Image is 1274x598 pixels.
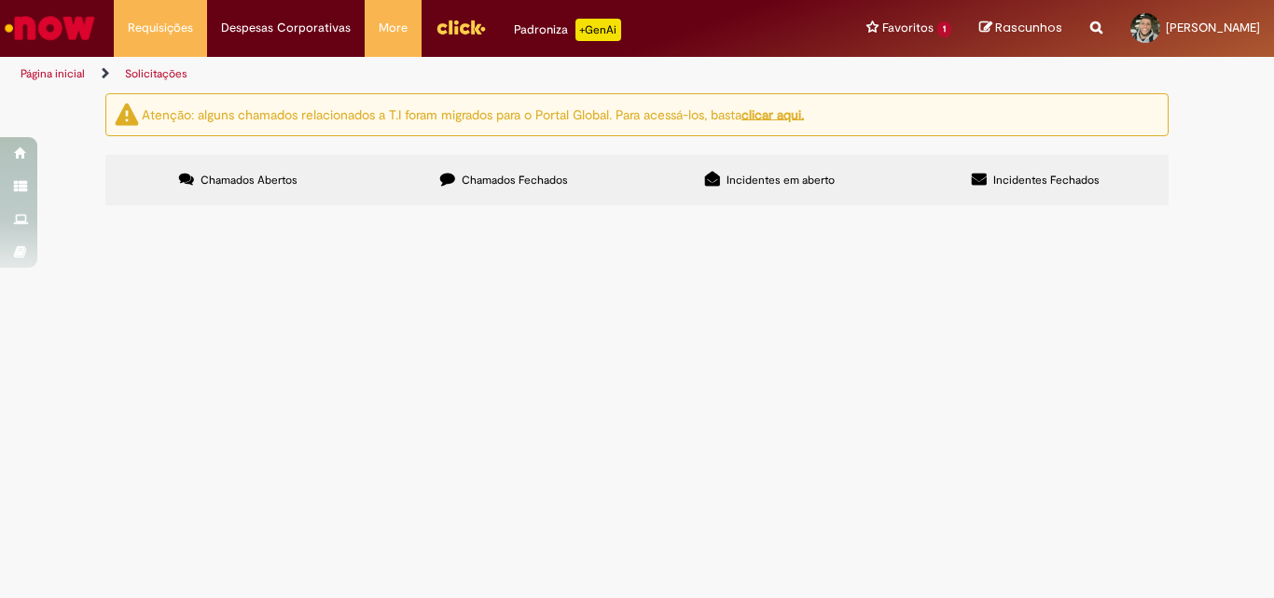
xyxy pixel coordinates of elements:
a: Página inicial [21,66,85,81]
span: 1 [937,21,951,37]
a: Rascunhos [979,20,1062,37]
span: Chamados Abertos [201,173,298,188]
ng-bind-html: Atenção: alguns chamados relacionados a T.I foram migrados para o Portal Global. Para acessá-los,... [142,105,804,122]
div: Padroniza [514,19,621,41]
a: Solicitações [125,66,187,81]
span: Incidentes Fechados [993,173,1100,188]
span: Chamados Fechados [462,173,568,188]
span: [PERSON_NAME] [1166,20,1260,35]
a: clicar aqui. [741,105,804,122]
img: click_logo_yellow_360x200.png [436,13,486,41]
img: ServiceNow [2,9,98,47]
span: Rascunhos [995,19,1062,36]
span: Requisições [128,19,193,37]
ul: Trilhas de página [14,57,836,91]
span: More [379,19,408,37]
span: Despesas Corporativas [221,19,351,37]
span: Favoritos [882,19,934,37]
p: +GenAi [575,19,621,41]
span: Incidentes em aberto [727,173,835,188]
